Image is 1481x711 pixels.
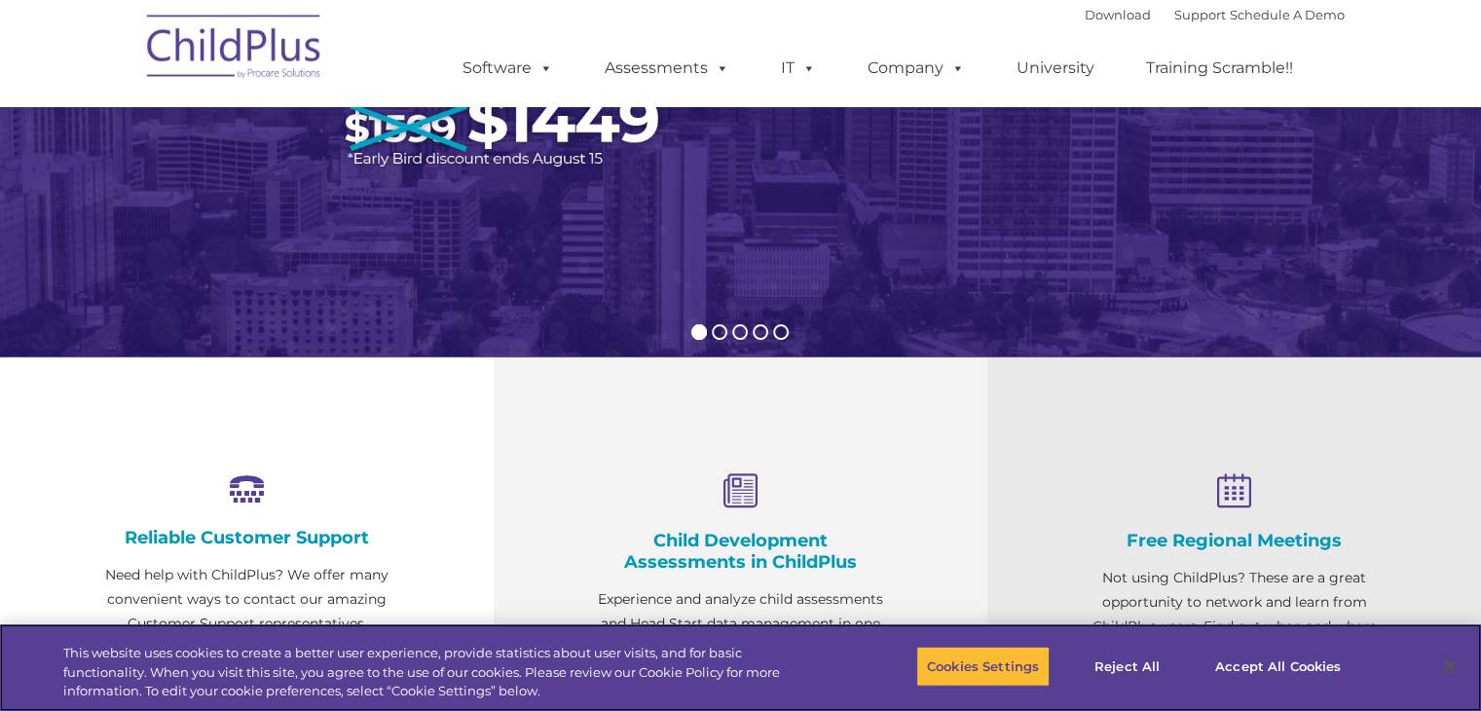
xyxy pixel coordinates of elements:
[848,49,984,88] a: Company
[1204,646,1351,687] button: Accept All Cookies
[916,646,1050,687] button: Cookies Settings
[1085,7,1151,22] a: Download
[1085,7,1345,22] font: |
[443,49,573,88] a: Software
[1085,530,1384,551] h4: Free Regional Meetings
[761,49,835,88] a: IT
[591,587,890,709] p: Experience and analyze child assessments and Head Start data management in one system with zero c...
[1085,566,1384,663] p: Not using ChildPlus? These are a great opportunity to network and learn from ChildPlus users. Fin...
[1230,7,1345,22] a: Schedule A Demo
[585,49,749,88] a: Assessments
[1066,646,1188,687] button: Reject All
[1174,7,1226,22] a: Support
[271,208,353,223] span: Phone number
[137,1,332,98] img: ChildPlus by Procare Solutions
[97,563,396,685] p: Need help with ChildPlus? We offer many convenient ways to contact our amazing Customer Support r...
[997,49,1114,88] a: University
[591,530,890,573] h4: Child Development Assessments in ChildPlus
[63,644,815,701] div: This website uses cookies to create a better user experience, provide statistics about user visit...
[1428,645,1471,688] button: Close
[1127,49,1313,88] a: Training Scramble!!
[271,129,330,143] span: Last name
[97,527,396,548] h4: Reliable Customer Support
